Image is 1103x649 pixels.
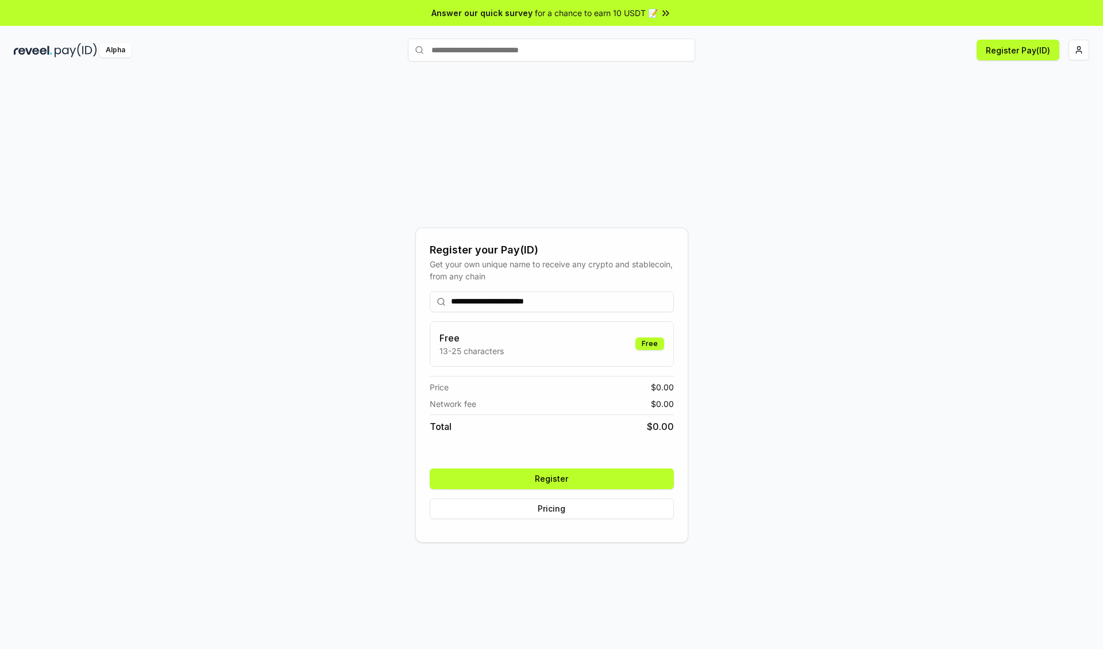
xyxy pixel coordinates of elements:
[535,7,658,19] span: for a chance to earn 10 USDT 📝
[99,43,132,57] div: Alpha
[430,420,452,433] span: Total
[430,398,476,410] span: Network fee
[647,420,674,433] span: $ 0.00
[431,7,533,19] span: Answer our quick survey
[430,242,674,258] div: Register your Pay(ID)
[651,381,674,393] span: $ 0.00
[635,337,664,350] div: Free
[430,258,674,282] div: Get your own unique name to receive any crypto and stablecoin, from any chain
[55,43,97,57] img: pay_id
[651,398,674,410] span: $ 0.00
[430,381,449,393] span: Price
[439,345,504,357] p: 13-25 characters
[439,331,504,345] h3: Free
[430,468,674,489] button: Register
[430,498,674,519] button: Pricing
[977,40,1059,60] button: Register Pay(ID)
[14,43,52,57] img: reveel_dark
